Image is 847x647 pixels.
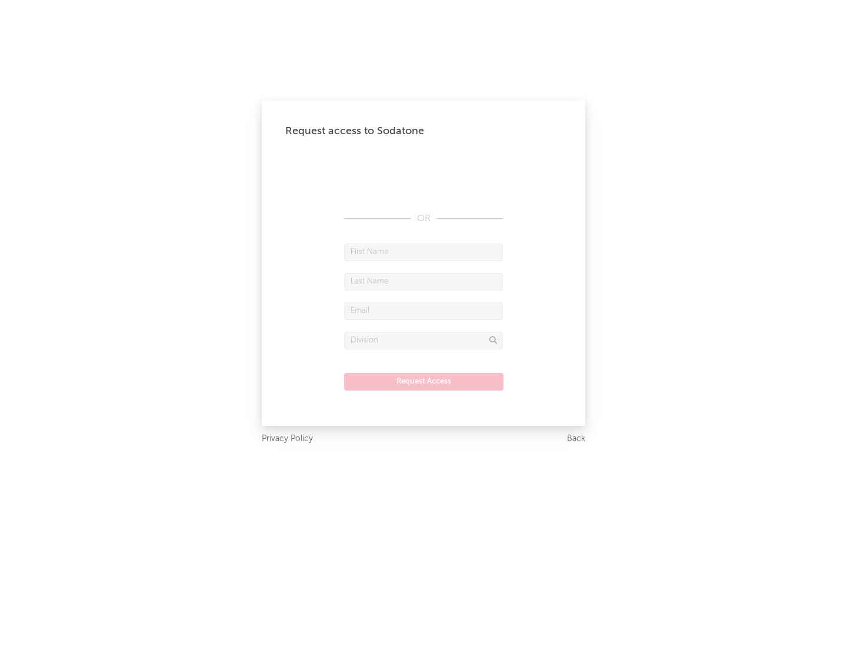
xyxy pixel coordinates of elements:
input: First Name [344,244,503,261]
input: Division [344,332,503,349]
a: Privacy Policy [262,432,313,446]
a: Back [567,432,585,446]
input: Email [344,302,503,320]
button: Request Access [344,373,503,391]
div: OR [344,212,503,226]
input: Last Name [344,273,503,291]
div: Request access to Sodatone [285,124,562,138]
